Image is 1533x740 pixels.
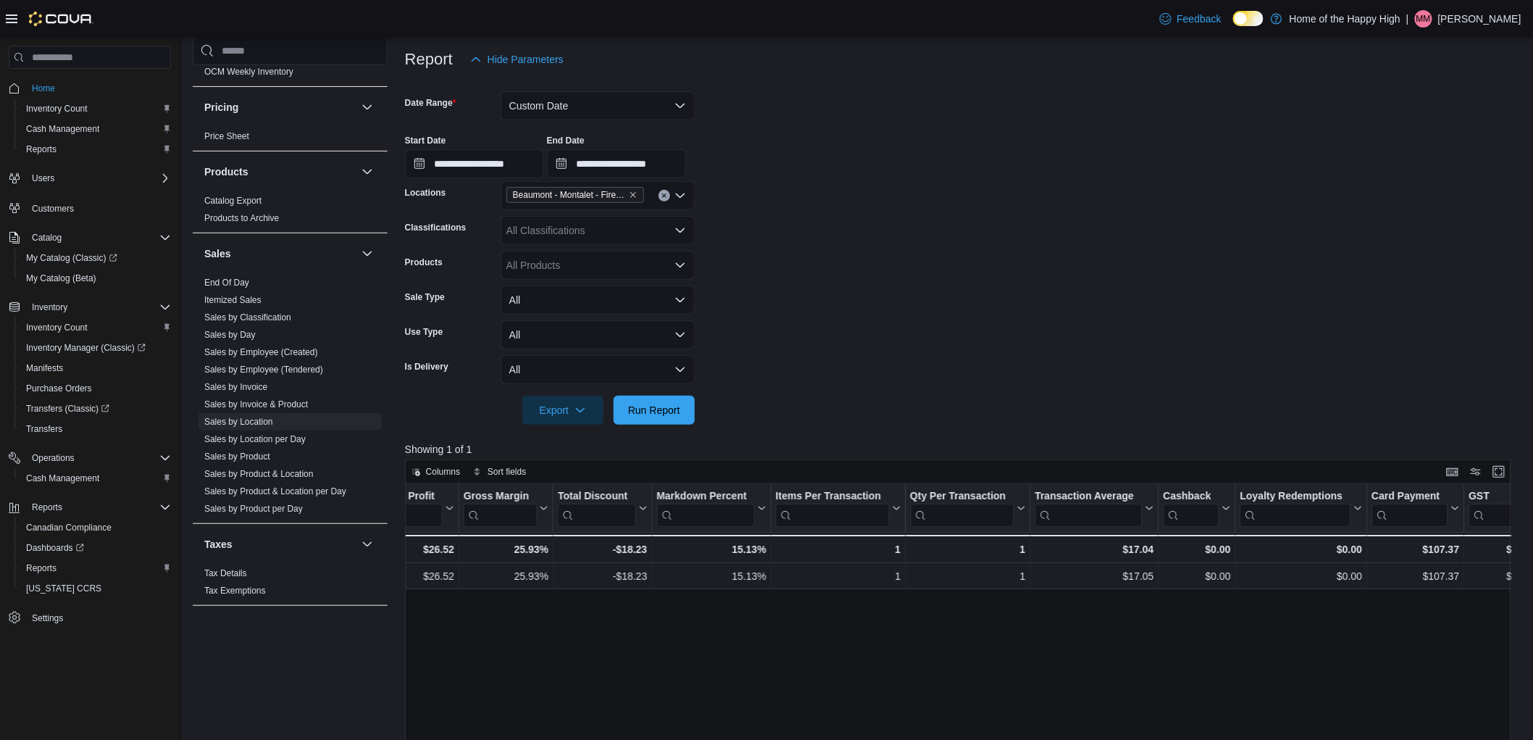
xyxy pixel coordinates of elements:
[14,378,177,399] button: Purchase Orders
[501,320,695,349] button: All
[1240,541,1363,558] div: $0.00
[488,466,526,478] span: Sort fields
[1035,568,1154,585] div: $17.05
[204,537,356,552] button: Taxes
[204,212,279,224] span: Products to Archive
[1467,463,1484,481] button: Display options
[464,568,548,585] div: 25.93%
[376,568,454,585] div: $26.52
[910,490,1025,527] button: Qty Per Transaction
[204,100,238,115] h3: Pricing
[1438,10,1521,28] p: [PERSON_NAME]
[204,347,318,357] a: Sales by Employee (Created)
[405,361,448,373] label: Is Delivery
[20,470,105,487] a: Cash Management
[558,490,635,504] div: Total Discount
[376,490,443,504] div: Gross Profit
[1035,490,1143,527] div: Transaction Average
[20,249,171,267] span: My Catalog (Classic)
[910,490,1014,504] div: Qty Per Transaction
[32,452,75,464] span: Operations
[1164,490,1231,527] button: Cashback
[26,609,171,627] span: Settings
[376,490,443,527] div: Gross Profit
[204,165,248,179] h3: Products
[659,190,670,201] button: Clear input
[464,45,569,74] button: Hide Parameters
[1164,490,1219,527] div: Cashback
[14,517,177,538] button: Canadian Compliance
[193,63,388,86] div: OCM
[26,229,67,246] button: Catalog
[20,560,62,577] a: Reports
[1035,490,1143,504] div: Transaction Average
[26,299,73,316] button: Inventory
[204,329,256,341] span: Sales by Day
[1164,541,1231,558] div: $0.00
[1164,490,1219,504] div: Cashback
[204,469,314,479] a: Sales by Product & Location
[1416,10,1431,28] span: MM
[26,322,88,333] span: Inventory Count
[193,274,388,523] div: Sales
[3,168,177,188] button: Users
[14,468,177,489] button: Cash Management
[20,359,171,377] span: Manifests
[26,499,171,516] span: Reports
[26,252,117,264] span: My Catalog (Classic)
[405,222,467,233] label: Classifications
[20,120,105,138] a: Cash Management
[1372,541,1460,558] div: $107.37
[26,473,99,484] span: Cash Management
[204,66,293,78] span: OCM Weekly Inventory
[204,504,303,514] a: Sales by Product per Day
[204,246,231,261] h3: Sales
[1372,568,1460,585] div: $107.37
[204,130,249,142] span: Price Sheet
[405,187,446,199] label: Locations
[9,72,171,666] nav: Complex example
[776,490,890,504] div: Items Per Transaction
[29,12,93,26] img: Cova
[14,538,177,558] a: Dashboards
[1177,12,1221,26] span: Feedback
[547,135,585,146] label: End Date
[204,434,306,444] a: Sales by Location per Day
[14,578,177,599] button: [US_STATE] CCRS
[26,273,96,284] span: My Catalog (Beta)
[204,586,266,596] a: Tax Exemptions
[558,541,647,558] div: -$18.23
[204,537,233,552] h3: Taxes
[776,568,901,585] div: 1
[204,417,273,427] a: Sales by Location
[513,188,626,202] span: Beaumont - Montalet - Fire & Flower
[26,299,171,316] span: Inventory
[204,295,262,305] a: Itemized Sales
[558,568,647,585] div: -$18.23
[674,225,686,236] button: Open list of options
[204,246,356,261] button: Sales
[656,541,766,558] div: 15.13%
[204,213,279,223] a: Products to Archive
[204,416,273,428] span: Sales by Location
[193,565,388,605] div: Taxes
[26,583,101,594] span: [US_STATE] CCRS
[32,612,63,624] span: Settings
[32,83,55,94] span: Home
[629,191,638,199] button: Remove Beaumont - Montalet - Fire & Flower from selection in this group
[14,338,177,358] a: Inventory Manager (Classic)
[20,100,93,117] a: Inventory Count
[406,463,466,481] button: Columns
[204,399,308,410] a: Sales by Invoice & Product
[20,380,98,397] a: Purchase Orders
[204,312,291,323] span: Sales by Classification
[1372,490,1448,504] div: Card Payment
[405,442,1523,457] p: Showing 1 of 1
[1233,26,1234,27] span: Dark Mode
[204,486,346,497] span: Sales by Product & Location per Day
[32,232,62,244] span: Catalog
[20,580,107,597] a: [US_STATE] CCRS
[405,97,456,109] label: Date Range
[32,302,67,313] span: Inventory
[26,199,171,217] span: Customers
